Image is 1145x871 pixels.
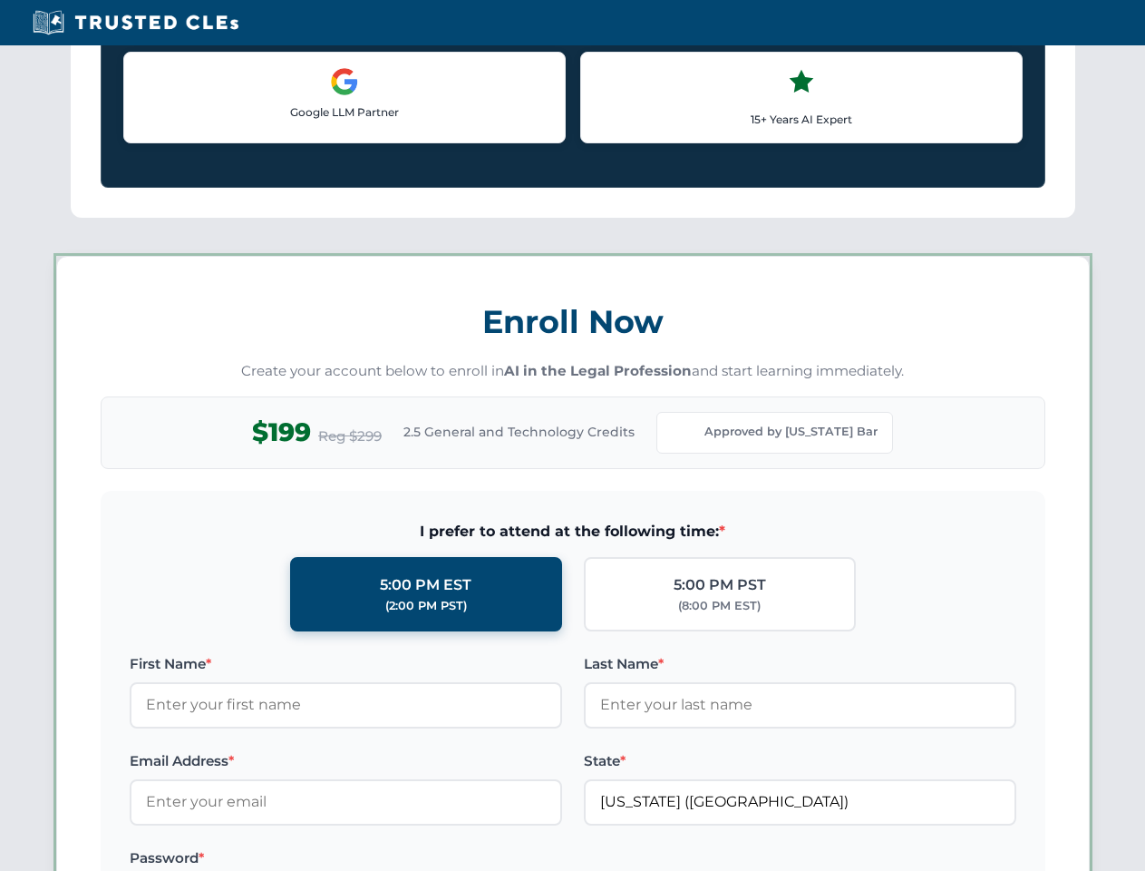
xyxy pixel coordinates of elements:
[380,573,471,597] div: 5:00 PM EST
[672,420,697,445] img: Florida Bar
[318,426,382,447] span: Reg $299
[596,111,1007,128] p: 15+ Years AI Expert
[385,597,467,615] div: (2:00 PM PST)
[584,779,1016,825] input: Florida (FL)
[584,682,1016,728] input: Enter your last name
[130,779,562,825] input: Enter your email
[130,520,1016,543] span: I prefer to attend at the following time:
[403,422,635,442] span: 2.5 General and Technology Credits
[130,653,562,675] label: First Name
[584,653,1016,675] label: Last Name
[27,9,244,36] img: Trusted CLEs
[130,750,562,772] label: Email Address
[252,412,311,453] span: $199
[674,573,766,597] div: 5:00 PM PST
[678,597,761,615] div: (8:00 PM EST)
[139,103,550,121] p: Google LLM Partner
[130,682,562,728] input: Enter your first name
[504,362,692,379] strong: AI in the Legal Profession
[704,423,878,441] span: Approved by [US_STATE] Bar
[101,293,1045,350] h3: Enroll Now
[101,361,1045,382] p: Create your account below to enroll in and start learning immediately.
[330,67,359,96] img: Google
[130,847,562,869] label: Password
[584,750,1016,772] label: State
